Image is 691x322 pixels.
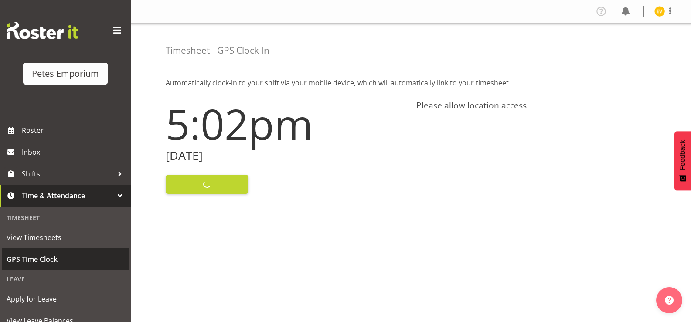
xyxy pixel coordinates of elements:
[7,253,124,266] span: GPS Time Clock
[7,231,124,244] span: View Timesheets
[22,189,113,202] span: Time & Attendance
[22,146,126,159] span: Inbox
[166,100,406,147] h1: 5:02pm
[674,131,691,190] button: Feedback - Show survey
[416,100,657,111] h4: Please allow location access
[2,248,129,270] a: GPS Time Clock
[166,149,406,163] h2: [DATE]
[679,140,687,170] span: Feedback
[2,270,129,288] div: Leave
[22,124,126,137] span: Roster
[2,209,129,227] div: Timesheet
[7,292,124,305] span: Apply for Leave
[32,67,99,80] div: Petes Emporium
[7,22,78,39] img: Rosterit website logo
[2,227,129,248] a: View Timesheets
[22,167,113,180] span: Shifts
[665,296,674,305] img: help-xxl-2.png
[166,78,656,88] p: Automatically clock-in to your shift via your mobile device, which will automatically link to you...
[2,288,129,310] a: Apply for Leave
[654,6,665,17] img: eva-vailini10223.jpg
[166,45,269,55] h4: Timesheet - GPS Clock In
